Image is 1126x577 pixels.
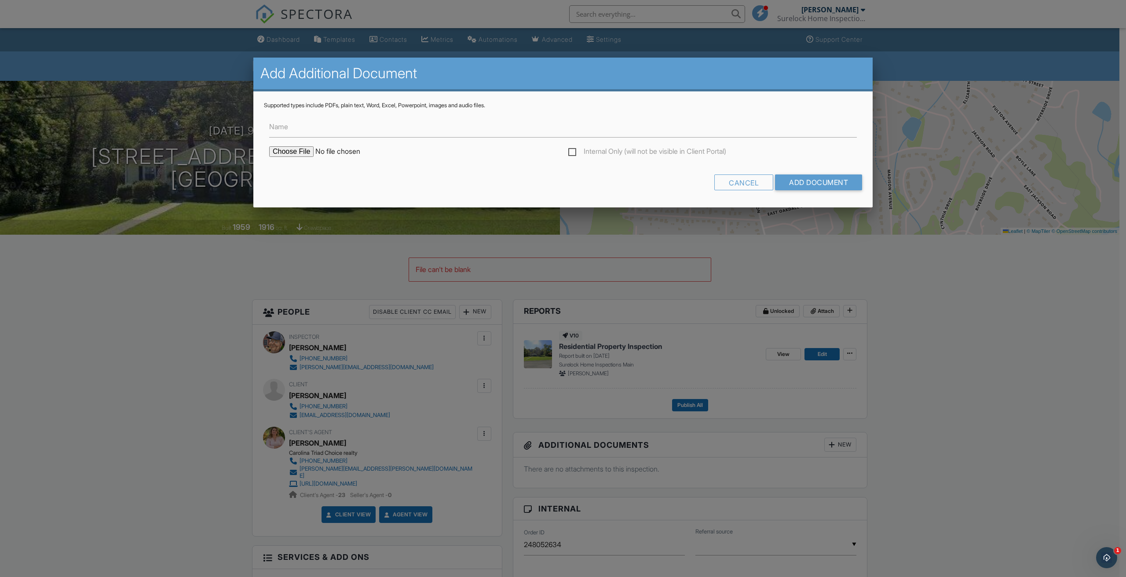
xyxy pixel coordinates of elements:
[775,174,862,190] input: Add Document
[1096,547,1117,568] iframe: Intercom live chat
[1114,547,1121,554] span: 1
[260,65,866,82] h2: Add Additional Document
[714,174,773,190] div: Cancel
[264,102,862,109] div: Supported types include PDFs, plain text, Word, Excel, Powerpoint, images and audio files.
[269,122,288,131] label: Name
[568,147,726,158] label: Internal Only (will not be visible in Client Portal)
